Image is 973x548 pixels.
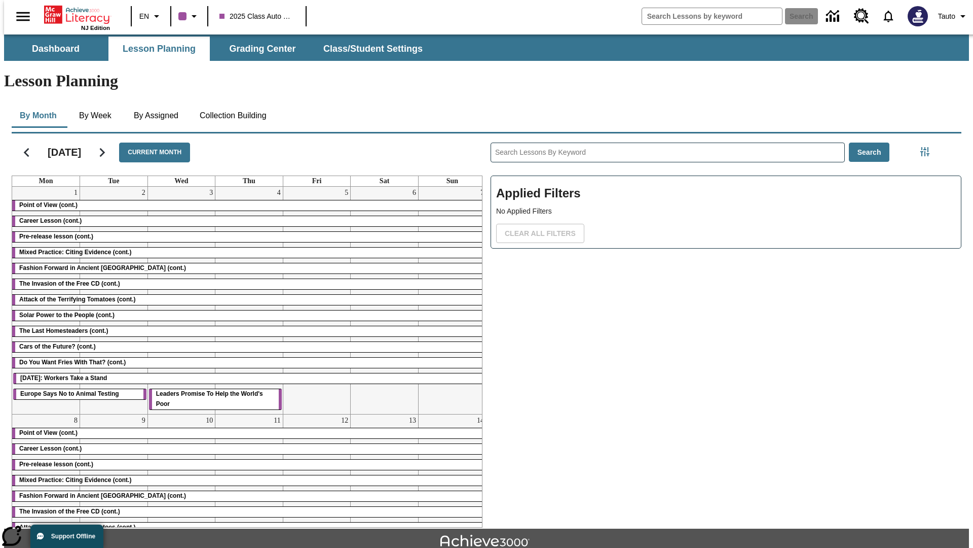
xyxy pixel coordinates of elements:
h2: [DATE] [48,146,81,158]
span: Solar Power to the People (cont.) [19,312,115,319]
button: By Month [12,104,65,128]
button: Lesson Planning [108,37,210,61]
a: September 4, 2025 [275,187,283,199]
span: Tauto [938,11,955,22]
div: Attack of the Terrifying Tomatoes (cont.) [12,523,486,533]
div: Europe Says No to Animal Testing [13,389,146,399]
div: Mixed Practice: Citing Evidence (cont.) [12,475,486,486]
div: SubNavbar [4,37,432,61]
span: Europe Says No to Animal Testing [20,390,119,397]
a: Monday [37,176,55,186]
span: 2025 Class Auto Grade 13 [219,11,294,22]
span: Cars of the Future? (cont.) [19,343,96,350]
a: Sunday [444,176,460,186]
a: September 13, 2025 [407,415,418,427]
span: Mixed Practice: Citing Evidence (cont.) [19,249,131,256]
span: Fashion Forward in Ancient Rome (cont.) [19,264,186,271]
a: September 14, 2025 [475,415,486,427]
p: No Applied Filters [496,206,956,217]
a: September 8, 2025 [72,415,80,427]
div: Pre-release lesson (cont.) [12,460,486,470]
span: Attack of the Terrifying Tomatoes (cont.) [19,524,136,531]
img: Avatar [908,6,928,26]
div: Career Lesson (cont.) [12,216,486,226]
span: Point of View (cont.) [19,201,78,209]
span: The Invasion of the Free CD (cont.) [19,508,120,515]
button: Open side menu [8,2,38,31]
td: September 5, 2025 [283,187,351,415]
td: September 2, 2025 [80,187,148,415]
a: September 3, 2025 [207,187,215,199]
a: September 6, 2025 [410,187,418,199]
div: Solar Power to the People (cont.) [12,311,486,321]
button: Language: EN, Select a language [135,7,167,25]
button: By Assigned [126,104,186,128]
div: Career Lesson (cont.) [12,444,486,454]
span: Pre-release lesson (cont.) [19,233,93,240]
button: Class color is purple. Change class color [174,7,204,25]
td: September 4, 2025 [215,187,283,415]
a: September 11, 2025 [272,415,282,427]
button: Collection Building [192,104,275,128]
a: September 9, 2025 [140,415,147,427]
a: Friday [310,176,324,186]
button: Select a new avatar [902,3,934,29]
a: September 7, 2025 [478,187,486,199]
h2: Applied Filters [496,181,956,206]
input: Search Lessons By Keyword [491,143,844,162]
span: The Invasion of the Free CD (cont.) [19,280,120,287]
div: Do You Want Fries With That? (cont.) [12,358,486,368]
div: Mixed Practice: Citing Evidence (cont.) [12,248,486,258]
div: Attack of the Terrifying Tomatoes (cont.) [12,295,486,305]
a: Thursday [241,176,257,186]
a: Notifications [875,3,902,29]
span: Career Lesson (cont.) [19,217,82,224]
td: September 1, 2025 [12,187,80,415]
span: Do You Want Fries With That? (cont.) [19,359,126,366]
div: Labor Day: Workers Take a Stand [13,373,485,384]
a: September 1, 2025 [72,187,80,199]
a: September 5, 2025 [343,187,350,199]
div: SubNavbar [4,35,969,61]
button: Profile/Settings [934,7,973,25]
td: September 6, 2025 [351,187,419,415]
span: Fashion Forward in Ancient Rome (cont.) [19,492,186,499]
span: Mixed Practice: Citing Evidence (cont.) [19,476,131,484]
span: Support Offline [51,533,95,540]
span: The Last Homesteaders (cont.) [19,327,108,334]
button: By Week [70,104,121,128]
a: Tuesday [106,176,121,186]
div: Point of View (cont.) [12,200,486,211]
a: Saturday [378,176,391,186]
button: Class/Student Settings [315,37,431,61]
input: search field [642,8,782,24]
div: Fashion Forward in Ancient Rome (cont.) [12,263,486,273]
a: September 10, 2025 [204,415,215,427]
span: Pre-release lesson (cont.) [19,461,93,468]
div: The Last Homesteaders (cont.) [12,326,486,336]
div: Leaders Promise To Help the World's Poor [149,389,282,409]
span: Leaders Promise To Help the World's Poor [156,390,263,407]
button: Previous [14,140,40,165]
td: September 7, 2025 [418,187,486,415]
a: Home [44,5,110,25]
a: Data Center [820,3,848,30]
a: September 2, 2025 [140,187,147,199]
button: Grading Center [212,37,313,61]
div: Pre-release lesson (cont.) [12,232,486,242]
button: Current Month [119,143,190,162]
div: Home [44,4,110,31]
span: Attack of the Terrifying Tomatoes (cont.) [19,296,136,303]
div: The Invasion of the Free CD (cont.) [12,507,486,517]
div: Applied Filters [491,176,961,249]
div: Search [482,129,961,528]
div: Point of View (cont.) [12,428,486,438]
div: Cars of the Future? (cont.) [12,342,486,352]
div: Fashion Forward in Ancient Rome (cont.) [12,491,486,501]
a: Wednesday [172,176,190,186]
button: Support Offline [30,525,103,548]
span: NJ Edition [81,25,110,31]
a: September 12, 2025 [339,415,350,427]
button: Search [849,143,890,162]
button: Next [89,140,115,165]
